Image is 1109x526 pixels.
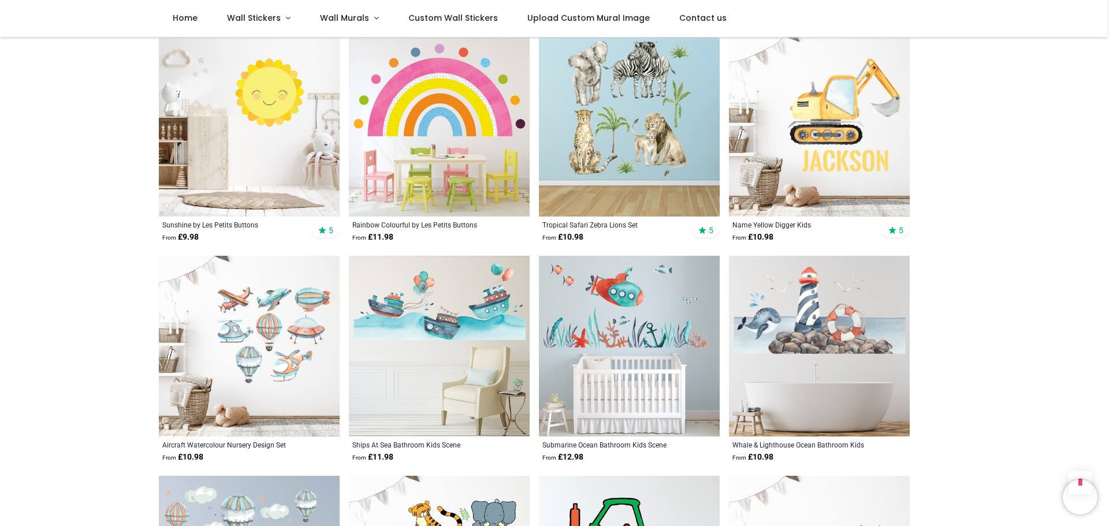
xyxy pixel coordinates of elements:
[352,232,393,243] strong: £ 11.98
[408,12,498,24] span: Custom Wall Stickers
[1063,480,1097,514] iframe: Brevo live chat
[162,452,203,463] strong: £ 10.98
[732,234,746,241] span: From
[542,452,583,463] strong: £ 12.98
[679,12,727,24] span: Contact us
[173,12,198,24] span: Home
[352,234,366,241] span: From
[162,234,176,241] span: From
[352,452,393,463] strong: £ 11.98
[227,12,281,24] span: Wall Stickers
[352,440,492,449] a: Ships At Sea Bathroom Kids Scene
[732,454,746,461] span: From
[542,220,682,229] a: Tropical Safari Zebra Lions Set
[159,36,340,217] img: Sunshine Wall Sticker by Les Petits Buttons
[539,256,720,437] img: Submarine Ocean Bathroom Kids Wall Sticker Scene
[162,232,199,243] strong: £ 9.98
[542,454,556,461] span: From
[732,452,773,463] strong: £ 10.98
[899,225,903,236] span: 5
[352,454,366,461] span: From
[542,232,583,243] strong: £ 10.98
[162,454,176,461] span: From
[162,220,302,229] a: Sunshine by Les Petits Buttons
[539,36,720,217] img: Tropical Safari Zebra Lions Wall Sticker Set
[527,12,650,24] span: Upload Custom Mural Image
[349,36,530,217] img: Rainbow Colourful Wall Sticker by Les Petits Buttons
[329,225,333,236] span: 5
[729,256,910,437] img: Whale & Lighthouse Ocean Bathroom Kids Wall Sticker
[320,12,369,24] span: Wall Murals
[542,234,556,241] span: From
[352,220,492,229] a: Rainbow Colourful by Les Petits Buttons
[732,232,773,243] strong: £ 10.98
[732,440,872,449] a: Whale & Lighthouse Ocean Bathroom Kids
[159,256,340,437] img: Aircraft Watercolour Nursery Design Wall Sticker Set
[542,440,682,449] a: Submarine Ocean Bathroom Kids Scene
[732,220,872,229] a: Name Yellow Digger Kids
[729,36,910,217] img: Personalised Name Yellow Digger Kids Wall Sticker
[709,225,713,236] span: 5
[349,256,530,437] img: Ships At Sea Bathroom Kids Wall Sticker Scene
[162,440,302,449] a: Aircraft Watercolour Nursery Design Set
